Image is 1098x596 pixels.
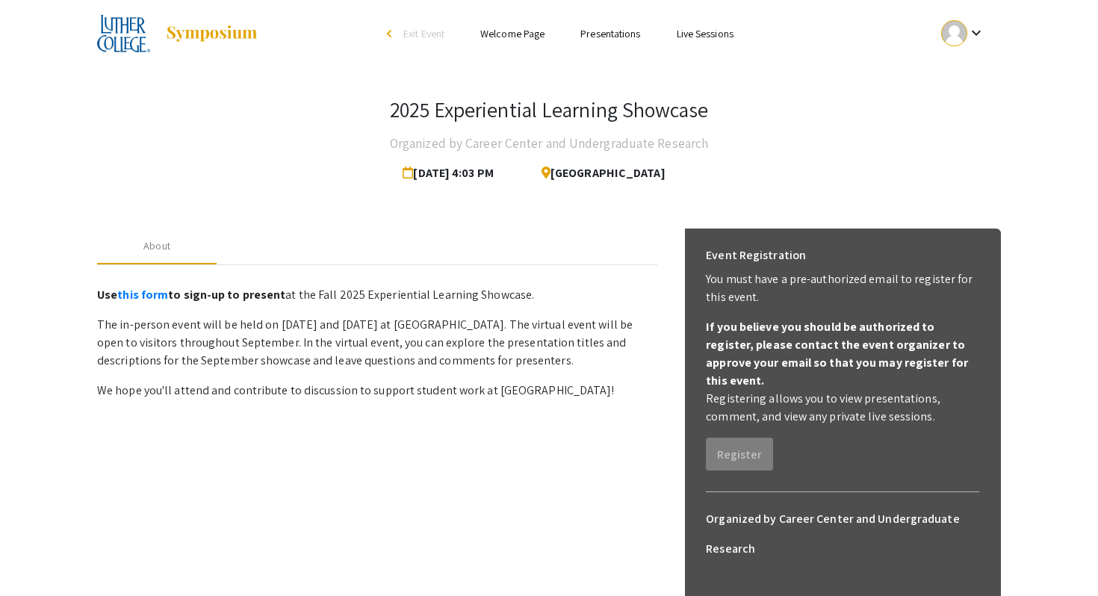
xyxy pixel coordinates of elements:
a: this form [117,287,168,302]
a: 2025 Experiential Learning Showcase [97,15,258,52]
h6: Organized by Career Center and Undergraduate Research [706,504,979,564]
img: Symposium by ForagerOne [165,25,258,43]
p: Registering allows you to view presentations, comment, and view any private live sessions. [706,390,979,426]
img: 2025 Experiential Learning Showcase [97,15,150,52]
h3: 2025 Experiential Learning Showcase [390,97,708,122]
button: Register [706,438,773,471]
mat-icon: Expand account dropdown [967,24,985,42]
div: arrow_back_ios [387,29,396,38]
h6: Event Registration [706,240,806,270]
span: [DATE] 4:03 PM [403,158,500,188]
span: Exit Event [403,27,444,40]
iframe: Chat [11,529,63,585]
p: We hope you'll attend and contribute to discussion to support student work at [GEOGRAPHIC_DATA]! [97,382,657,400]
a: Live Sessions [677,27,733,40]
p: at the Fall 2025 Experiential Learning Showcase. [97,286,657,304]
strong: Use to sign-up to present [97,287,285,302]
b: If you believe you should be authorized to register, please contact the event organizer to approv... [706,319,968,388]
p: You must have a pre-authorized email to register for this event. [706,270,979,306]
span: [GEOGRAPHIC_DATA] [530,158,666,188]
h4: Organized by Career Center and Undergraduate Research [390,128,708,158]
a: Presentations [580,27,640,40]
a: Welcome Page [480,27,545,40]
button: Expand account dropdown [925,16,1001,50]
div: About [143,238,170,254]
p: The in-person event will be held on [DATE] and [DATE] at [GEOGRAPHIC_DATA]. The virtual event wil... [97,316,657,370]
